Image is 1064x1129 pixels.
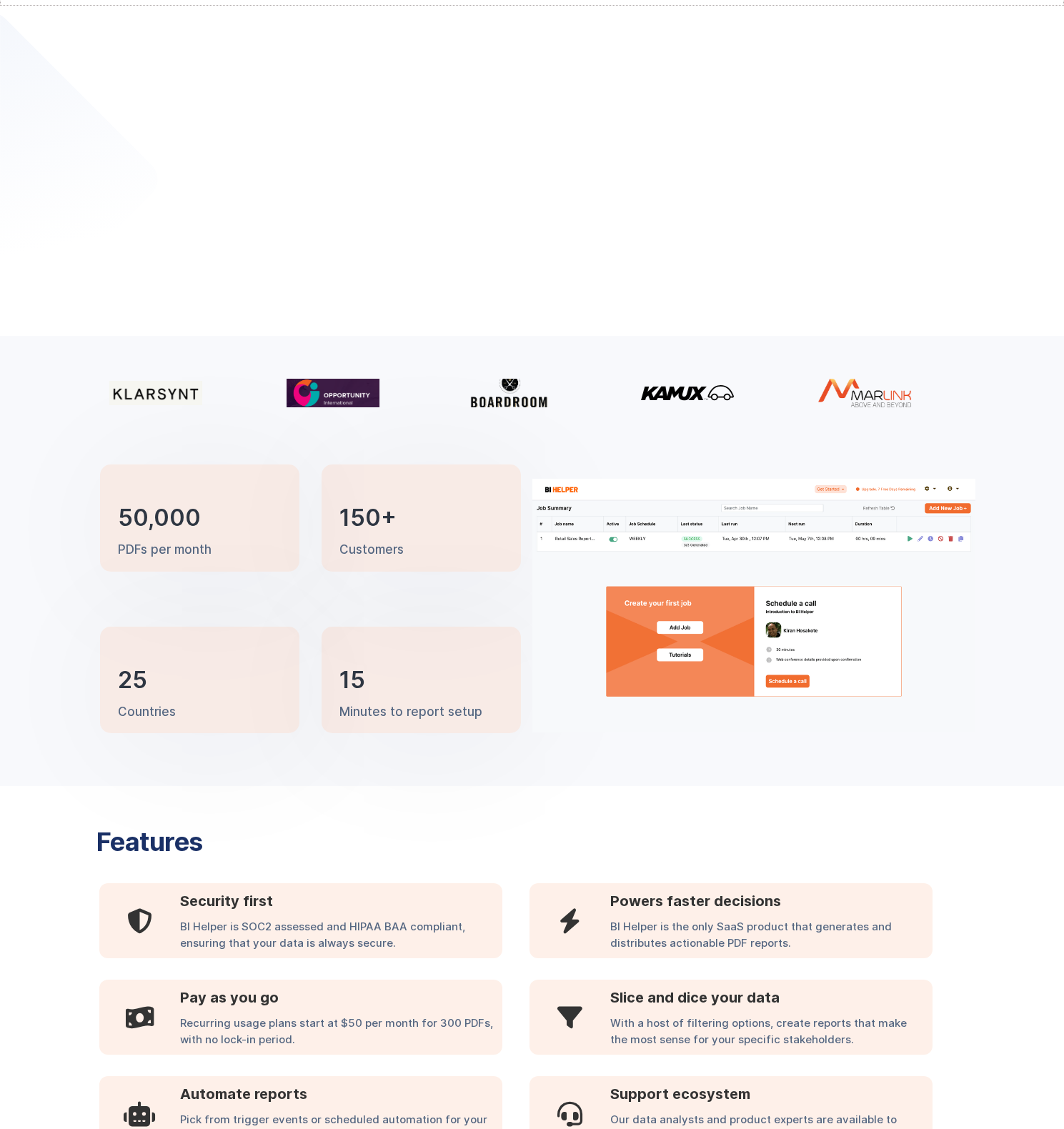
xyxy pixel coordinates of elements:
[180,919,502,958] div: BI Helper is SOC2 assessed and HIPAA BAA compliant, ensuring that your data is always secure.
[180,987,502,1008] h3: Pay as you go
[529,883,610,958] div: 
[118,542,212,559] p: PDFs per month
[180,1083,502,1105] h3: Automate reports
[118,704,176,721] p: Countries
[118,670,147,691] h3: 25
[610,1015,933,1055] div: With a host of filtering options, create reports that make the most sense for your specific stake...
[109,381,202,404] img: Klarsynt logo
[339,670,365,691] h3: 15
[529,980,610,1055] div: 
[180,1015,502,1055] div: Recurring usage plans start at $50 per month for 300 PDFs, with no lock-in period.
[339,507,397,529] h3: 150+
[610,890,933,912] h3: Powers faster decisions
[118,507,201,529] h3: 50,000
[610,987,933,1008] h3: Slice and dice your data
[339,542,404,559] p: Customers
[610,919,933,958] div: BI Helper is the only SaaS product that generates and distributes actionable PDF reports.
[610,1083,933,1105] h3: Support ecosystem
[99,883,180,958] div: 
[99,980,180,1055] div: 
[180,890,502,912] h3: Security first
[96,829,454,855] h3: Features
[339,704,482,721] p: Minutes to report setup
